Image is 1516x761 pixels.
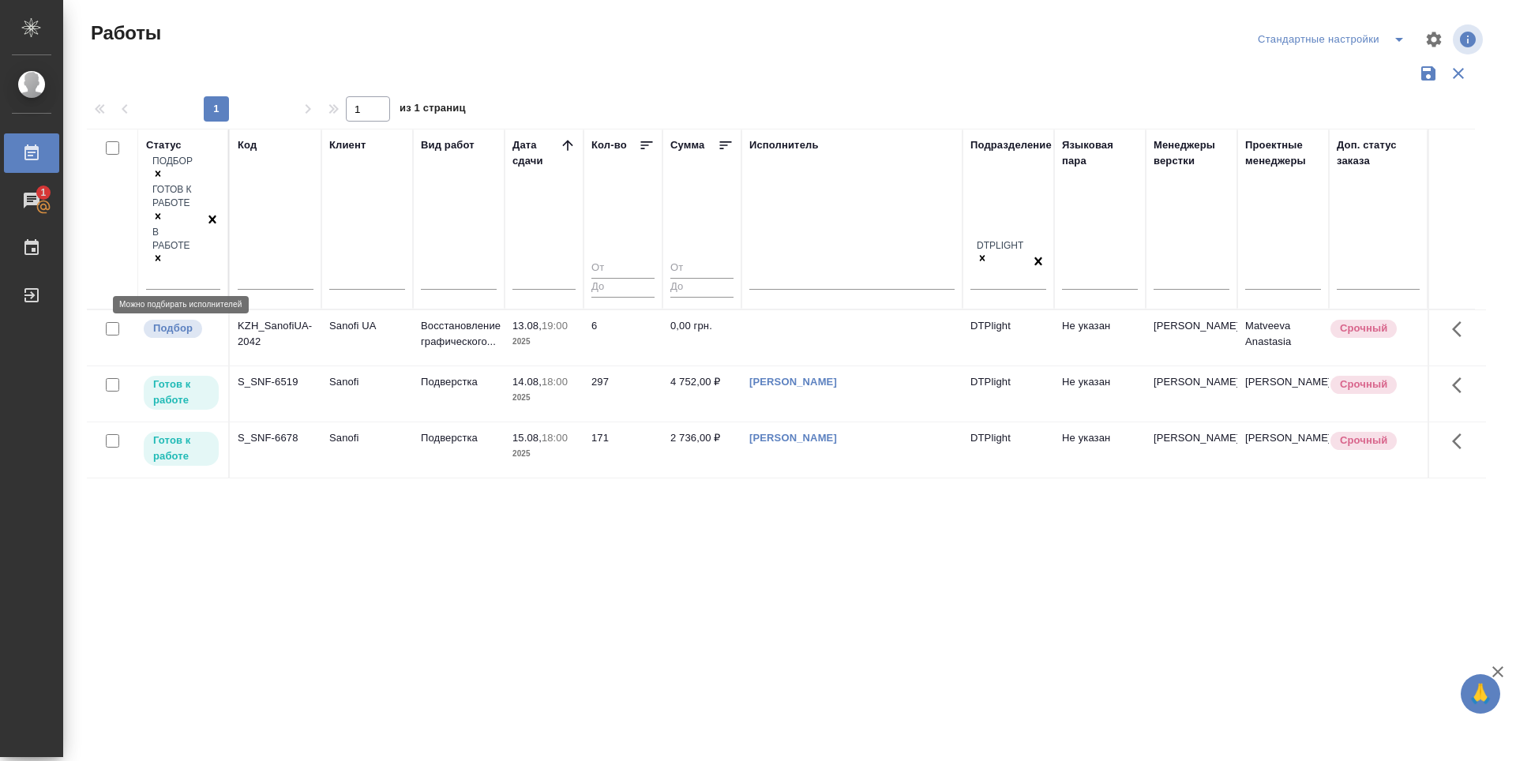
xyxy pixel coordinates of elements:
span: Работы [87,21,161,46]
td: Не указан [1054,366,1146,422]
div: Дата сдачи [512,137,560,169]
td: 6 [584,310,662,366]
div: DTPlight [977,239,1023,268]
button: Сбросить фильтры [1443,58,1473,88]
td: DTPlight [963,310,1054,366]
span: 1 [31,185,55,201]
a: [PERSON_NAME] [749,432,837,444]
div: split button [1254,27,1415,52]
button: Здесь прячутся важные кнопки [1443,422,1480,460]
p: 2025 [512,334,576,350]
p: Восстановление графического... [421,318,497,350]
input: До [670,278,734,298]
p: 2025 [512,446,576,462]
td: 0,00 грн. [662,310,741,366]
a: 1 [4,181,59,220]
td: Не указан [1054,422,1146,478]
div: DTPlight [977,239,1023,253]
div: Кол-во [591,137,627,153]
div: В работе [152,226,198,253]
div: Клиент [329,137,366,153]
p: Готов к работе [153,433,209,464]
div: Подразделение [970,137,1052,153]
p: 15.08, [512,432,542,444]
td: 297 [584,366,662,422]
p: Подверстка [421,374,497,390]
p: Готов к работе [153,377,209,408]
p: Sanofi [329,430,405,446]
td: DTPlight [963,366,1054,422]
div: Статус [146,137,182,153]
button: Здесь прячутся важные кнопки [1443,366,1480,404]
p: Sanofi UA [329,318,405,334]
p: 2025 [512,390,576,406]
span: Посмотреть информацию [1453,24,1486,54]
div: Языковая пара [1062,137,1138,169]
div: Сумма [670,137,704,153]
p: 19:00 [542,320,568,332]
button: Сохранить фильтры [1413,58,1443,88]
div: S_SNF-6519 [238,374,313,390]
span: Настроить таблицу [1415,21,1453,58]
input: От [670,258,734,278]
a: [PERSON_NAME] [749,376,837,388]
p: 18:00 [542,376,568,388]
div: S_SNF-6678 [238,430,313,446]
div: Доп. статус заказа [1337,137,1420,169]
div: Менеджеры верстки [1154,137,1229,169]
p: Срочный [1340,321,1387,336]
td: 2 736,00 ₽ [662,422,741,478]
input: До [591,278,655,298]
button: Здесь прячутся важные кнопки [1443,310,1480,348]
div: Подбор [152,155,193,168]
p: Срочный [1340,433,1387,448]
td: Не указан [1054,310,1146,366]
div: Подбор, Готов к работе, В работе [152,155,193,183]
p: 18:00 [542,432,568,444]
div: Подбор, Готов к работе, В работе [152,226,198,268]
td: 171 [584,422,662,478]
p: Подверстка [421,430,497,446]
input: От [591,258,655,278]
div: Готов к работе [152,183,198,210]
td: [PERSON_NAME] [1237,366,1329,422]
div: Исполнитель [749,137,819,153]
p: Подбор [153,321,193,336]
td: 4 752,00 ₽ [662,366,741,422]
div: Проектные менеджеры [1245,137,1321,169]
p: Срочный [1340,377,1387,392]
td: [PERSON_NAME] [1237,422,1329,478]
p: Sanofi [329,374,405,390]
p: [PERSON_NAME] [1154,374,1229,390]
td: DTPlight [963,422,1054,478]
td: Matveeva Anastasia [1237,310,1329,366]
button: 🙏 [1461,674,1500,714]
p: 14.08, [512,376,542,388]
div: KZH_SanofiUA-2042 [238,318,313,350]
p: [PERSON_NAME] [1154,430,1229,446]
div: Подбор, Готов к работе, В работе [152,183,198,225]
span: 🙏 [1467,677,1494,710]
div: Код [238,137,257,153]
div: Вид работ [421,137,475,153]
span: из 1 страниц [400,99,466,122]
p: [PERSON_NAME] [1154,318,1229,334]
p: 13.08, [512,320,542,332]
